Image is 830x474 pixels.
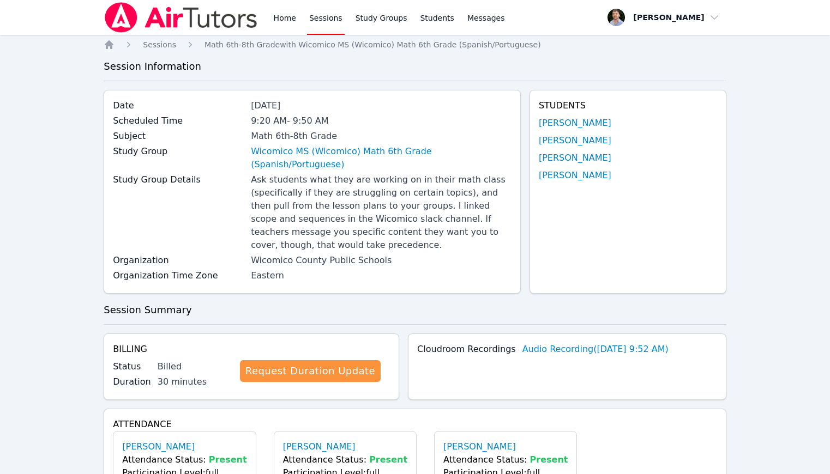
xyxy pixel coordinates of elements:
a: Wicomico MS (Wicomico) Math 6th Grade (Spanish/Portuguese) [251,145,512,171]
div: 30 minutes [158,375,231,388]
div: Wicomico County Public Schools [251,254,512,267]
label: Study Group [113,145,244,158]
a: [PERSON_NAME] [122,440,195,453]
label: Status [113,360,151,373]
img: Air Tutors [104,2,258,33]
div: Ask students what they are working on in their math class (specifically if they are struggling on... [251,173,512,252]
h3: Session Information [104,59,726,74]
a: [PERSON_NAME] [539,117,611,130]
span: Present [209,454,247,465]
h4: Attendance [113,418,717,431]
span: Math 6th-8th Grade with Wicomico MS (Wicomico) Math 6th Grade (Spanish/Portuguese) [205,40,541,49]
a: [PERSON_NAME] [539,169,611,182]
label: Date [113,99,244,112]
label: Organization [113,254,244,267]
a: Audio Recording([DATE] 9:52 AM) [522,343,669,356]
h4: Billing [113,343,390,356]
div: [DATE] [251,99,512,112]
label: Scheduled Time [113,114,244,127]
label: Study Group Details [113,173,244,186]
a: [PERSON_NAME] [539,151,611,165]
label: Duration [113,375,151,388]
div: Math 6th-8th Grade [251,130,512,143]
div: Eastern [251,269,512,282]
a: [PERSON_NAME] [443,440,516,453]
h4: Students [539,99,717,112]
a: Request Duration Update [240,360,381,382]
div: Attendance Status: [443,453,568,466]
nav: Breadcrumb [104,39,726,50]
label: Cloudroom Recordings [417,343,516,356]
div: Billed [158,360,231,373]
span: Sessions [143,40,176,49]
span: Present [369,454,407,465]
a: [PERSON_NAME] [283,440,356,453]
a: Math 6th-8th Gradewith Wicomico MS (Wicomico) Math 6th Grade (Spanish/Portuguese) [205,39,541,50]
a: Sessions [143,39,176,50]
div: Attendance Status: [122,453,246,466]
label: Subject [113,130,244,143]
span: Present [530,454,568,465]
label: Organization Time Zone [113,269,244,282]
div: 9:20 AM - 9:50 AM [251,114,512,127]
div: Attendance Status: [283,453,407,466]
a: [PERSON_NAME] [539,134,611,147]
span: Messages [467,13,505,23]
h3: Session Summary [104,302,726,318]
